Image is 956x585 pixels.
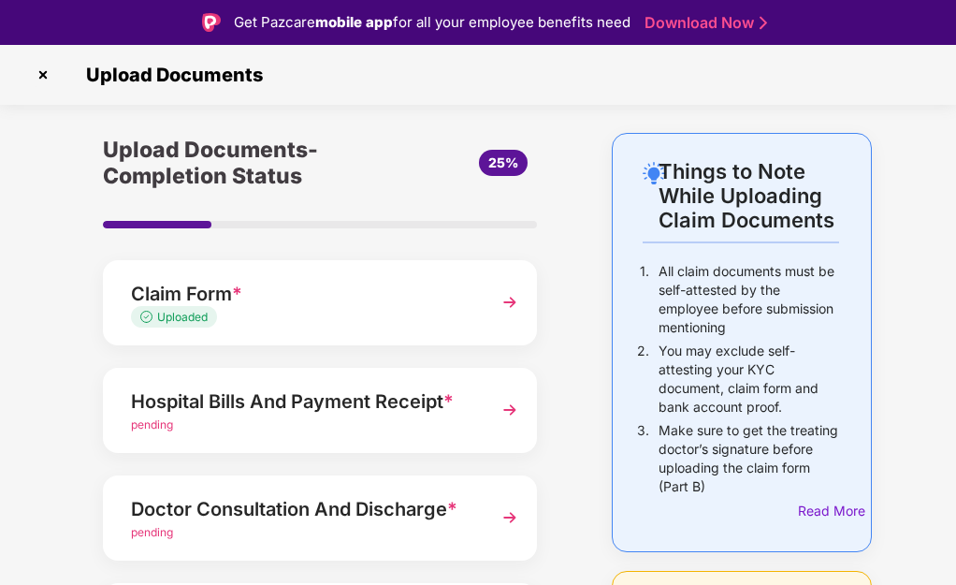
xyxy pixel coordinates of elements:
span: pending [131,525,173,539]
p: All claim documents must be self-attested by the employee before submission mentioning [659,262,839,337]
img: svg+xml;base64,PHN2ZyBpZD0iTmV4dCIgeG1sbnM9Imh0dHA6Ly93d3cudzMub3JnLzIwMDAvc3ZnIiB3aWR0aD0iMzYiIG... [493,393,527,427]
span: 25% [488,154,518,170]
p: You may exclude self-attesting your KYC document, claim form and bank account proof. [659,342,839,417]
span: Upload Documents [67,64,272,86]
div: Claim Form [131,279,477,309]
img: svg+xml;base64,PHN2ZyB4bWxucz0iaHR0cDovL3d3dy53My5vcmcvMjAwMC9zdmciIHdpZHRoPSIxMy4zMzMiIGhlaWdodD... [140,311,157,323]
div: Things to Note While Uploading Claim Documents [659,159,839,232]
span: Uploaded [157,310,208,324]
img: Stroke [760,13,767,33]
p: 2. [637,342,649,417]
img: svg+xml;base64,PHN2ZyBpZD0iQ3Jvc3MtMzJ4MzIiIHhtbG5zPSJodHRwOi8vd3d3LnczLm9yZy8yMDAwL3N2ZyIgd2lkdG... [28,60,58,90]
p: Make sure to get the treating doctor’s signature before uploading the claim form (Part B) [659,421,839,496]
span: pending [131,417,173,431]
p: 3. [637,421,649,496]
div: Doctor Consultation And Discharge [131,494,477,524]
img: Logo [202,13,221,32]
img: svg+xml;base64,PHN2ZyB4bWxucz0iaHR0cDovL3d3dy53My5vcmcvMjAwMC9zdmciIHdpZHRoPSIyNC4wOTMiIGhlaWdodD... [643,162,665,184]
img: svg+xml;base64,PHN2ZyBpZD0iTmV4dCIgeG1sbnM9Imh0dHA6Ly93d3cudzMub3JnLzIwMDAvc3ZnIiB3aWR0aD0iMzYiIG... [493,501,527,534]
div: Get Pazcare for all your employee benefits need [234,11,630,34]
p: 1. [640,262,649,337]
img: svg+xml;base64,PHN2ZyBpZD0iTmV4dCIgeG1sbnM9Imh0dHA6Ly93d3cudzMub3JnLzIwMDAvc3ZnIiB3aWR0aD0iMzYiIG... [493,285,527,319]
div: Hospital Bills And Payment Receipt [131,387,477,417]
div: Read More [798,501,839,521]
div: Upload Documents- Completion Status [103,133,392,193]
a: Download Now [645,13,761,33]
strong: mobile app [315,13,393,31]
